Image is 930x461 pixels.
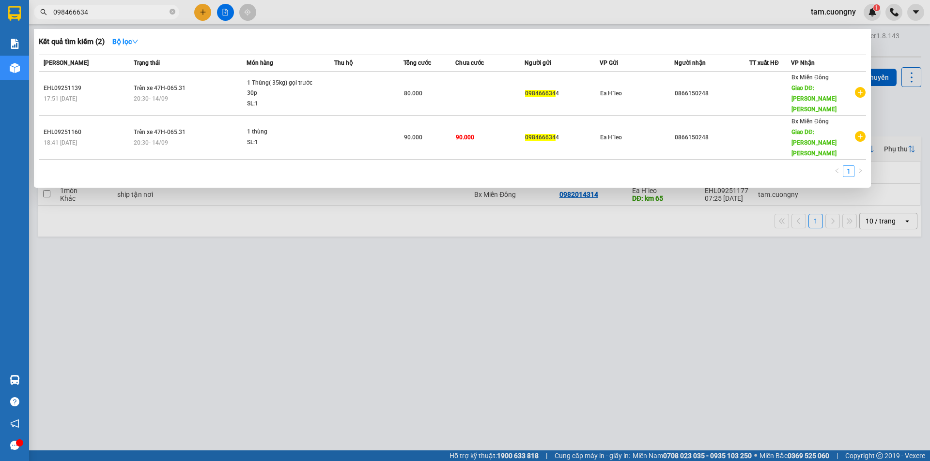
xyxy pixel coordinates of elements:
span: Tổng cước [403,59,431,66]
button: left [831,165,843,177]
span: Trên xe 47H-065.31 [134,85,186,91]
span: Người gửi [525,59,551,66]
input: Tìm tên, số ĐT hoặc mã đơn [53,7,168,17]
div: 0866150248 [675,89,749,99]
img: warehouse-icon [10,63,20,73]
span: message [10,441,19,450]
img: solution-icon [10,39,20,49]
span: 80.000 [404,90,422,97]
div: 1 thùng [247,127,320,137]
span: 90.000 [456,134,474,141]
span: VP Nhận [791,59,815,66]
span: 20:30 - 14/09 [134,95,168,102]
div: 0866150248 [675,133,749,143]
div: EHL09251160 [44,127,131,137]
span: 18:41 [DATE] [44,139,77,146]
span: left [834,168,840,174]
img: warehouse-icon [10,375,20,385]
span: Bx Miền Đông [791,118,829,125]
span: 17:51 [DATE] [44,95,77,102]
button: Bộ lọcdown [105,34,146,49]
span: Món hàng [247,59,273,66]
img: logo-vxr [8,6,21,21]
li: 1 [843,165,854,177]
span: notification [10,419,19,428]
div: SL: 1 [247,99,320,109]
span: question-circle [10,397,19,406]
button: right [854,165,866,177]
div: SL: 1 [247,137,320,148]
span: close-circle [170,9,175,15]
div: 1 Thùng( 35kg) gọi trước 30p [247,78,320,99]
span: 098466634 [525,134,556,141]
h3: Kết quả tìm kiếm ( 2 ) [39,37,105,47]
span: down [132,38,139,45]
span: close-circle [170,8,175,17]
span: Bx Miền Đông [791,74,829,81]
div: 4 [525,89,599,99]
strong: Bộ lọc [112,38,139,45]
span: VP Gửi [600,59,618,66]
span: search [40,9,47,15]
span: Người nhận [674,59,706,66]
li: Next Page [854,165,866,177]
span: plus-circle [855,131,866,142]
div: 4 [525,133,599,143]
span: TT xuất HĐ [749,59,779,66]
span: Chưa cước [455,59,484,66]
span: 90.000 [404,134,422,141]
li: Previous Page [831,165,843,177]
span: Giao DĐ: [PERSON_NAME] [PERSON_NAME] [791,129,837,157]
span: plus-circle [855,87,866,98]
span: right [857,168,863,174]
div: EHL09251139 [44,83,131,93]
span: Ea H`leo [600,134,622,141]
span: 20:30 - 14/09 [134,139,168,146]
span: 098466634 [525,90,556,97]
span: Trên xe 47H-065.31 [134,129,186,135]
span: Trạng thái [134,59,160,66]
span: [PERSON_NAME] [44,59,89,66]
span: Thu hộ [334,59,353,66]
a: 1 [843,166,854,177]
span: Ea H`leo [600,90,622,97]
span: Giao DĐ: [PERSON_NAME] [PERSON_NAME] [791,85,837,113]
